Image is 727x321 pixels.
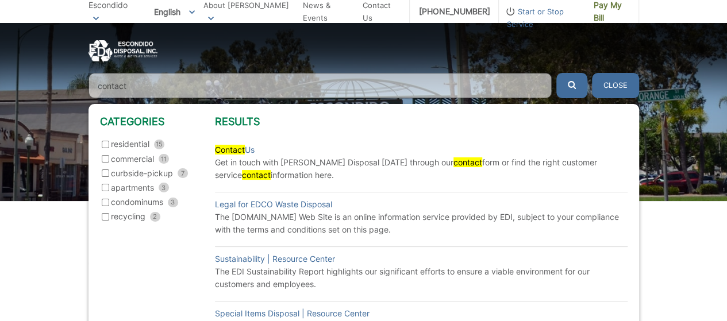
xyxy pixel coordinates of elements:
[102,213,109,221] input: recycling 2
[242,170,271,180] mark: contact
[111,181,154,194] span: apartments
[150,212,160,222] span: 2
[111,153,154,165] span: commercial
[215,307,370,320] a: Special Items Disposal | Resource Center
[102,155,109,163] input: commercial 11
[178,168,188,178] span: 7
[215,253,335,265] a: Sustainability | Resource Center
[111,138,149,150] span: residential
[102,169,109,177] input: curbside-pickup 7
[215,156,628,181] p: Get in touch with [PERSON_NAME] Disposal [DATE] through our form or find the right customer servi...
[159,183,169,192] span: 3
[111,196,163,208] span: condominums
[89,40,157,63] a: EDCD logo. Return to the homepage.
[215,145,245,154] mark: Contact
[453,157,482,167] mark: contact
[100,115,215,128] h3: Categories
[556,73,587,98] button: Submit the search query.
[111,167,173,180] span: curbside-pickup
[102,141,109,148] input: residential 15
[102,184,109,191] input: apartments 3
[154,140,164,149] span: 15
[145,2,203,21] span: English
[215,198,332,211] a: Legal for EDCO Waste Disposal
[215,265,628,291] p: The EDI Sustainability Report highlights our significant efforts to ensure a viable environment f...
[102,199,109,206] input: condominums 3
[89,73,552,98] input: Search
[215,211,628,236] p: The [DOMAIN_NAME] Web Site is an online information service provided by EDI, subject to your comp...
[215,144,255,156] a: ContactUs
[168,198,178,207] span: 3
[215,115,628,128] h3: Results
[159,154,169,164] span: 11
[592,73,639,98] button: Close
[111,210,145,223] span: recycling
